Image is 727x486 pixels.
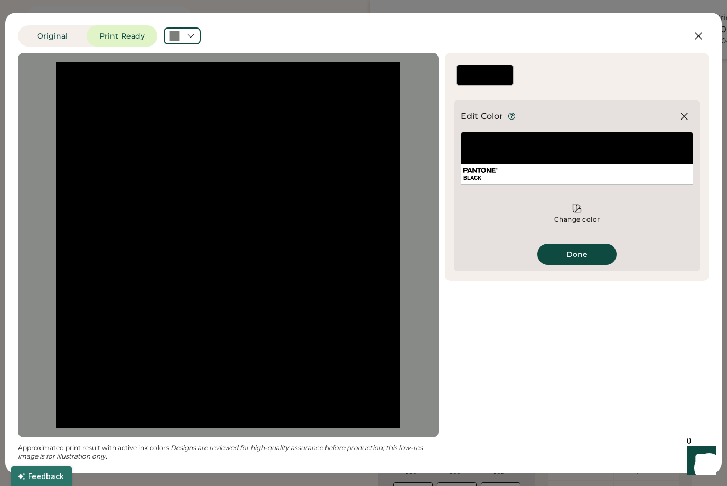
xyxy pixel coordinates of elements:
[18,444,424,460] em: Designs are reviewed for high-quality assurance before production; this low-res image is for illu...
[461,110,504,123] div: Edit Color
[18,444,439,461] div: Approximated print result with active ink colors.
[463,168,498,173] img: Pantone Logo
[537,244,617,265] button: Done
[87,25,157,47] button: Print Ready
[18,25,87,47] button: Original
[554,215,601,224] div: Change color
[463,174,691,182] div: BLACK
[677,438,722,484] iframe: Front Chat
